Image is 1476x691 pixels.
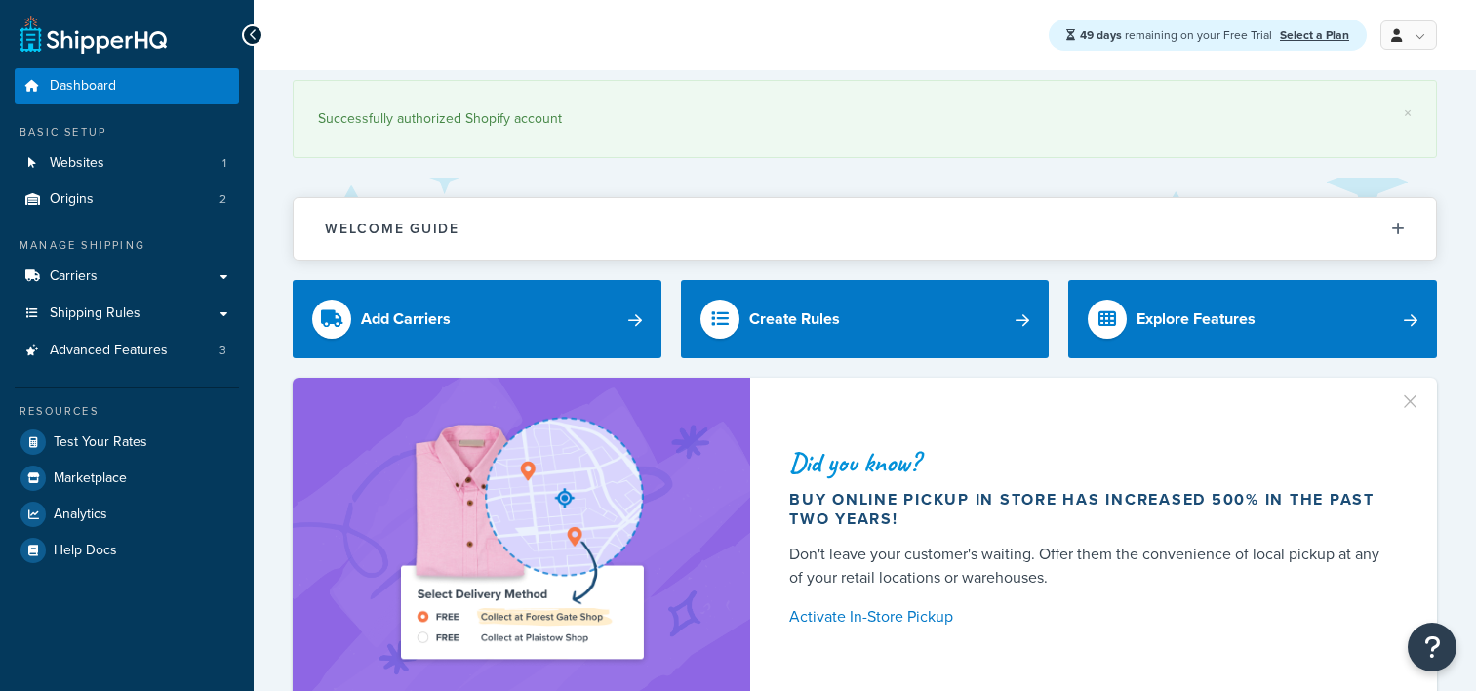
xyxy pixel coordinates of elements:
button: Welcome Guide [294,198,1436,260]
span: Origins [50,191,94,208]
li: Advanced Features [15,333,239,369]
a: × [1404,105,1412,121]
span: Marketplace [54,470,127,487]
a: Activate In-Store Pickup [789,603,1390,630]
a: Add Carriers [293,280,661,358]
a: Carriers [15,259,239,295]
span: 1 [222,155,226,172]
span: 2 [219,191,226,208]
span: remaining on your Free Trial [1080,26,1275,44]
span: Test Your Rates [54,434,147,451]
a: Create Rules [681,280,1050,358]
h2: Welcome Guide [325,222,459,236]
div: Did you know? [789,449,1390,476]
a: Origins2 [15,182,239,218]
div: Manage Shipping [15,237,239,254]
img: ad-shirt-map-b0359fc47e01cab431d101c4b569394f6a03f54285957d908178d52f29eb9668.png [345,407,698,672]
span: Help Docs [54,543,117,559]
div: Don't leave your customer's waiting. Offer them the convenience of local pickup at any of your re... [789,543,1390,589]
a: Test Your Rates [15,425,239,460]
span: Dashboard [50,78,116,95]
a: Marketplace [15,461,239,496]
span: Advanced Features [50,343,168,359]
div: Explore Features [1137,305,1256,333]
span: Websites [50,155,104,172]
strong: 49 days [1080,26,1122,44]
a: Select a Plan [1280,26,1349,44]
span: 3 [219,343,226,359]
span: Shipping Rules [50,305,140,322]
div: Resources [15,403,239,420]
a: Websites1 [15,145,239,182]
span: Analytics [54,507,107,523]
div: Buy online pickup in store has increased 500% in the past two years! [789,490,1390,529]
a: Explore Features [1068,280,1437,358]
div: Successfully authorized Shopify account [318,105,1412,133]
a: Help Docs [15,533,239,568]
div: Basic Setup [15,124,239,141]
li: Origins [15,182,239,218]
li: Websites [15,145,239,182]
button: Open Resource Center [1408,623,1456,671]
a: Dashboard [15,68,239,104]
a: Analytics [15,497,239,532]
span: Carriers [50,268,98,285]
a: Shipping Rules [15,296,239,332]
div: Create Rules [749,305,840,333]
a: Advanced Features3 [15,333,239,369]
div: Add Carriers [361,305,451,333]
